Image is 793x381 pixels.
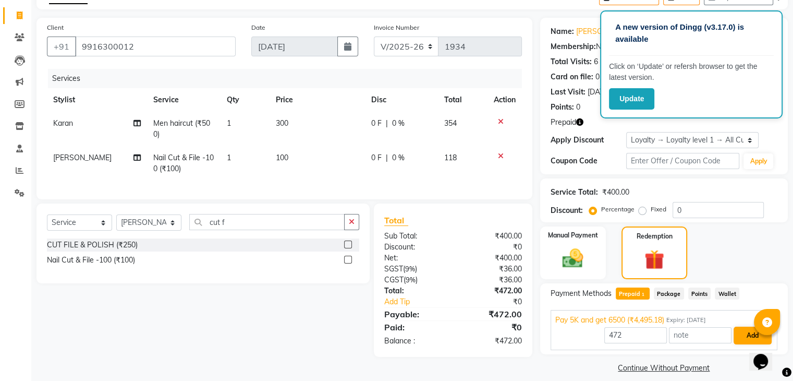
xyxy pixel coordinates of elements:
label: Manual Payment [548,231,598,240]
span: CGST [384,275,404,284]
div: [DATE] [588,87,610,98]
input: Enter Offer / Coupon Code [626,153,740,169]
button: +91 [47,37,76,56]
span: Pay 5K and get 6500 (₹4,495.18) [555,315,664,326]
label: Client [47,23,64,32]
th: Action [487,88,522,112]
input: Amount [604,327,667,343]
div: ₹472.00 [453,308,530,320]
div: ₹400.00 [453,231,530,242]
span: Men haircut (₹500) [153,118,210,139]
label: Redemption [637,232,673,241]
div: Discount: [376,242,453,253]
span: 354 [444,118,457,128]
span: SGST [384,264,403,273]
div: Total Visits: [551,56,592,67]
span: 0 F [371,152,382,163]
span: Prepaid [551,117,576,128]
div: Balance : [376,336,453,347]
th: Stylist [47,88,147,112]
div: Discount: [551,205,583,216]
div: ₹472.00 [453,336,530,347]
span: 9% [405,265,415,273]
div: Net: [376,253,453,264]
p: A new version of Dingg (v3.17.0) is available [615,21,767,45]
span: | [386,152,388,163]
span: 300 [276,118,288,128]
img: _gift.svg [638,247,670,272]
th: Disc [365,88,438,112]
label: Invoice Number [374,23,419,32]
div: Coupon Code [551,156,626,166]
span: Payment Methods [551,288,612,299]
div: ₹400.00 [453,253,530,264]
input: Search by Name/Mobile/Email/Code [75,37,236,56]
span: | [386,118,388,129]
label: Percentage [601,205,635,214]
span: 9% [406,276,416,284]
th: Qty [221,88,270,112]
span: Nail Cut & File -100 (₹100) [153,153,214,173]
div: ₹400.00 [602,187,629,198]
span: 0 F [371,118,382,129]
span: [PERSON_NAME] [53,153,112,162]
div: Last Visit: [551,87,585,98]
div: ₹472.00 [453,285,530,296]
div: Card on file: [551,72,593,82]
button: Apply [743,153,773,169]
span: 1 [227,118,231,128]
div: Paid: [376,321,453,334]
span: 1 [227,153,231,162]
div: Sub Total: [376,231,453,242]
span: Points [688,288,711,300]
th: Service [147,88,221,112]
input: Search or Scan [189,214,345,230]
span: Package [654,288,684,300]
span: 0 % [392,118,405,129]
div: Total: [376,285,453,296]
div: ₹36.00 [453,264,530,275]
th: Price [270,88,365,112]
button: Add [734,327,772,344]
div: ₹36.00 [453,275,530,285]
span: 0 % [392,152,405,163]
div: Name: [551,26,574,37]
div: ₹0 [453,321,530,334]
img: _cash.svg [556,246,590,270]
div: Services [48,69,530,88]
button: Update [609,88,654,110]
div: 0 [595,72,600,82]
label: Fixed [651,205,666,214]
input: note [669,327,731,343]
div: Points: [551,102,574,113]
div: 0 [576,102,580,113]
div: CUT FILE & POLISH (₹250) [47,240,138,251]
p: Click on ‘Update’ or refersh browser to get the latest version. [609,61,774,83]
span: Karan [53,118,73,128]
div: Nail Cut & File -100 (₹100) [47,255,135,266]
span: 1 [640,292,646,298]
a: Continue Without Payment [542,363,786,374]
div: ( ) [376,275,453,285]
div: No Active Membership [551,41,777,52]
span: Expiry: [DATE] [666,316,706,325]
span: Total [384,215,408,226]
div: Apply Discount [551,135,626,146]
div: Membership: [551,41,596,52]
div: ( ) [376,264,453,275]
a: Add Tip [376,296,466,307]
div: Service Total: [551,187,598,198]
label: Date [251,23,265,32]
span: Wallet [715,288,739,300]
span: 118 [444,153,457,162]
iframe: chat widget [749,339,783,371]
span: 100 [276,153,288,162]
div: ₹0 [453,242,530,253]
div: ₹0 [466,296,529,307]
span: Prepaid [616,288,650,300]
th: Total [438,88,487,112]
div: 6 [594,56,598,67]
a: [PERSON_NAME] . [576,26,638,37]
div: Payable: [376,308,453,320]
